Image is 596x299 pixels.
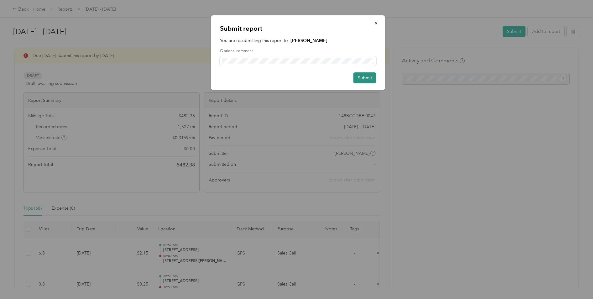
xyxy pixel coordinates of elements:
[220,24,376,33] p: Submit report
[220,37,376,44] p: You are resubmitting this report to:
[220,48,376,54] label: Optional comment
[561,264,596,299] iframe: Everlance-gr Chat Button Frame
[290,38,327,43] strong: [PERSON_NAME]
[353,72,376,83] button: Submit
